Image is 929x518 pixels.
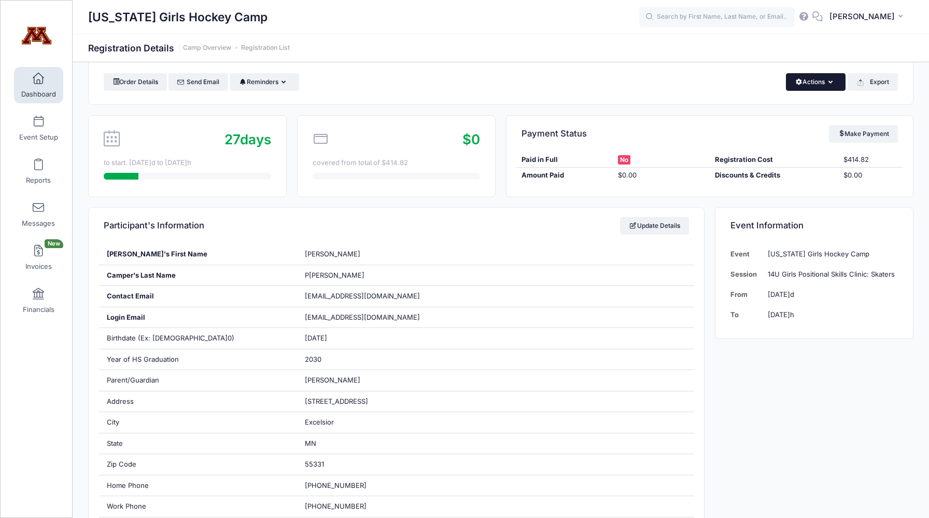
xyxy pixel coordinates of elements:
div: to start. [DATE]d to [DATE]h [104,158,271,168]
span: Invoices [25,262,52,271]
span: 2030 [305,355,321,363]
span: Dashboard [21,90,56,99]
div: Registration Cost [710,155,838,165]
td: 14U Girls Positional Skills Clinic: Skaters [763,264,898,284]
a: Send Email [168,73,228,91]
h4: Participant's Information [104,211,204,241]
span: [PERSON_NAME] [305,250,360,258]
button: [PERSON_NAME] [823,5,913,29]
td: Session [730,264,763,284]
a: InvoicesNew [14,239,63,276]
span: New [45,239,63,248]
a: Minnesota Girls Hockey Camp [1,11,73,60]
h1: Registration Details [88,43,290,53]
h4: Payment Status [522,119,587,148]
span: [EMAIL_ADDRESS][DOMAIN_NAME] [305,292,420,300]
a: Order Details [104,73,167,91]
div: Login Email [99,307,298,328]
img: Minnesota Girls Hockey Camp [18,16,57,55]
a: Registration List [241,44,290,52]
td: From [730,284,763,305]
div: Discounts & Credits [710,170,838,181]
input: Search by First Name, Last Name, or Email... [639,7,795,28]
span: Messages [22,219,55,228]
a: Dashboard [14,67,63,103]
div: City [99,412,298,433]
a: Financials [14,282,63,319]
td: [DATE]d [763,284,898,305]
span: Excelsior [305,418,334,426]
div: [PERSON_NAME]'s First Name [99,244,298,265]
span: No [618,155,630,165]
button: Actions [786,73,846,91]
h4: Event Information [730,211,804,241]
div: $414.82 [838,155,903,165]
td: To [730,305,763,325]
span: P[PERSON_NAME] [305,271,364,279]
div: Zip Code [99,454,298,475]
span: MN [305,439,316,447]
button: Export [848,73,898,91]
div: Address [99,391,298,412]
div: covered from total of $414.82 [313,158,480,168]
div: $0.00 [838,170,903,181]
div: $0.00 [613,170,710,181]
div: Contact Email [99,286,298,307]
td: [DATE]h [763,305,898,325]
td: Event [730,244,763,264]
span: [PERSON_NAME] [305,376,360,384]
span: Event Setup [19,133,58,142]
div: Paid in Full [516,155,613,165]
a: Camp Overview [183,44,231,52]
span: 55331 [305,460,324,468]
a: Messages [14,196,63,233]
div: State [99,433,298,454]
td: [US_STATE] Girls Hockey Camp [763,244,898,264]
button: Reminders [230,73,299,91]
span: 27 [224,131,240,147]
a: Update Details [620,217,689,235]
a: Reports [14,153,63,189]
span: Financials [23,305,54,314]
div: Home Phone [99,475,298,496]
span: [DATE] [305,334,327,342]
span: Reports [26,176,51,185]
h1: [US_STATE] Girls Hockey Camp [88,5,268,29]
span: $0 [462,131,480,147]
a: Event Setup [14,110,63,146]
span: [PHONE_NUMBER] [305,502,367,510]
div: days [224,129,271,149]
div: Camper's Last Name [99,265,298,286]
a: Make Payment [829,125,898,143]
div: Amount Paid [516,170,613,181]
span: [EMAIL_ADDRESS][DOMAIN_NAME] [305,312,434,323]
span: [STREET_ADDRESS] [305,397,368,405]
span: [PHONE_NUMBER] [305,481,367,489]
div: Parent/Guardian [99,370,298,391]
div: Year of HS Graduation [99,349,298,370]
span: [PERSON_NAME] [829,11,895,22]
div: Birthdate (Ex: [DEMOGRAPHIC_DATA]0) [99,328,298,349]
div: Work Phone [99,496,298,517]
